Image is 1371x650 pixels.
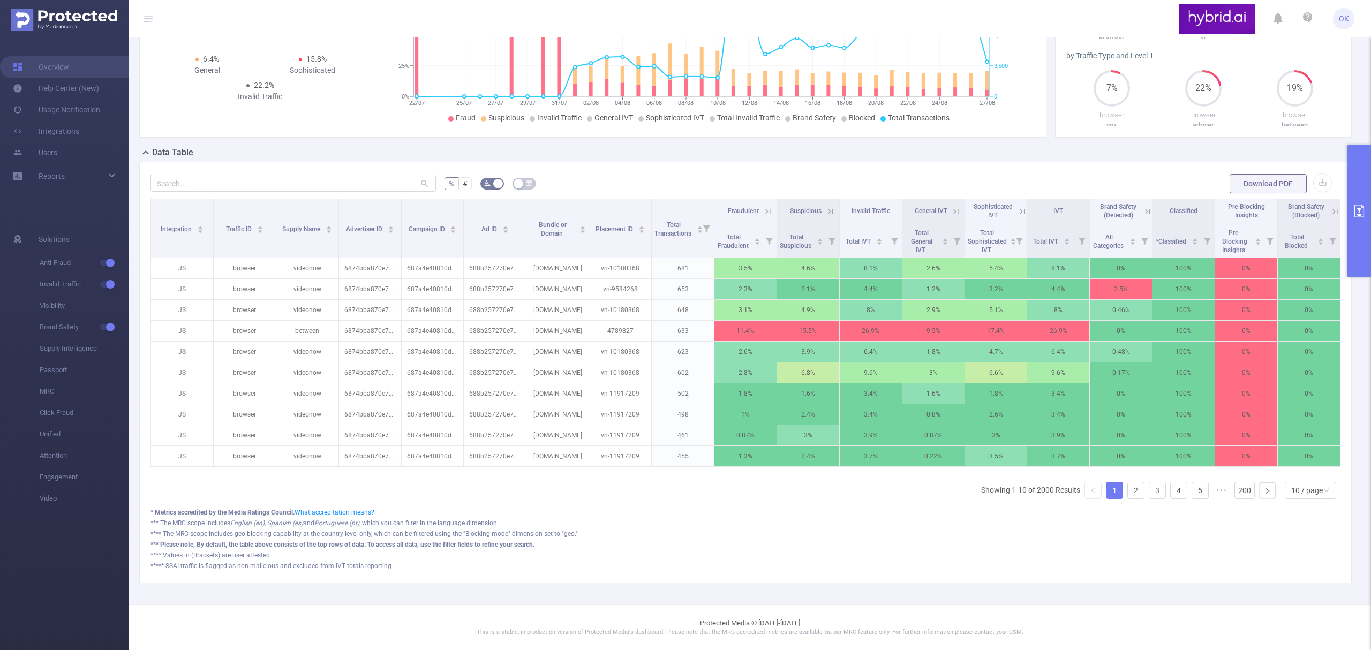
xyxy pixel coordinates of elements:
[840,258,902,278] p: 8.1%
[1158,110,1249,120] p: browser
[697,229,703,232] i: icon: caret-down
[1170,207,1197,215] span: Classified
[151,258,213,278] p: JS
[13,56,69,78] a: Overview
[282,225,322,233] span: Supply Name
[714,321,777,341] p: 11.4%
[1064,237,1070,240] i: icon: caret-up
[1325,223,1340,258] i: Filter menu
[40,359,129,381] span: Passport
[639,224,645,228] i: icon: caret-up
[402,93,409,100] tspan: 0%
[652,321,714,341] p: 633
[1192,240,1198,244] i: icon: caret-down
[40,252,129,274] span: Anti-Fraud
[1230,174,1307,193] button: Download PDF
[502,224,509,231] div: Sort
[1152,258,1215,278] p: 100%
[409,100,425,107] tspan: 22/07
[254,81,274,89] span: 22.2%
[888,114,950,122] span: Total Transactions
[754,237,760,243] div: Sort
[678,100,694,107] tspan: 08/08
[1149,482,1165,498] a: 3
[13,120,79,142] a: Integrations
[481,225,499,233] span: Ad ID
[257,224,263,228] i: icon: caret-up
[1215,279,1277,299] p: 0%
[911,229,932,254] span: Total General IVT
[1158,120,1249,131] p: adriver
[697,224,703,231] div: Sort
[699,199,714,258] i: Filter menu
[994,63,1008,70] tspan: 3,500
[652,258,714,278] p: 681
[1277,84,1313,93] span: 19%
[388,229,394,232] i: icon: caret-down
[1127,482,1144,499] li: 2
[1011,240,1016,244] i: icon: caret-down
[526,279,589,299] p: [DOMAIN_NAME]
[40,338,129,359] span: Supply Intelligence
[402,279,464,299] p: 687a4e40810d98a6c03132dd
[339,279,401,299] p: 6874bba870e7b2c6b8398160
[1255,237,1261,240] i: icon: caret-up
[339,258,401,278] p: 6874bba870e7b2c6b8398160
[942,237,948,243] div: Sort
[39,172,65,180] span: Reports
[1278,300,1340,320] p: 0%
[718,233,750,250] span: Total Fraudulent
[1027,279,1089,299] p: 4.4%
[40,274,129,295] span: Invalid Traffic
[579,224,586,231] div: Sort
[1215,342,1277,362] p: 0%
[817,237,823,243] div: Sort
[1215,258,1277,278] p: 0%
[306,55,327,63] span: 15.8%
[714,300,777,320] p: 3.1%
[197,224,204,231] div: Sort
[652,279,714,299] p: 653
[1278,279,1340,299] p: 0%
[852,207,890,215] span: Invalid Traffic
[942,237,948,240] i: icon: caret-up
[777,258,839,278] p: 4.6%
[502,229,508,232] i: icon: caret-down
[1064,240,1070,244] i: icon: caret-down
[276,342,338,362] p: videonow
[39,165,65,187] a: Reports
[615,100,630,107] tspan: 04/08
[276,279,338,299] p: videonow
[39,229,70,250] span: Solutions
[840,342,902,362] p: 6.4%
[402,342,464,362] p: 687a4e40810d98a6c03132dd
[915,207,947,215] span: General IVT
[526,300,589,320] p: [DOMAIN_NAME]
[1033,238,1060,245] span: Total IVT
[589,279,651,299] p: vn-9584268
[151,321,213,341] p: JS
[840,279,902,299] p: 4.4%
[1249,120,1340,131] p: between
[257,229,263,232] i: icon: caret-down
[1027,342,1089,362] p: 6.4%
[840,321,902,341] p: 26.9%
[762,223,777,258] i: Filter menu
[1090,258,1152,278] p: 0%
[276,362,338,383] p: videonow
[1128,482,1144,498] a: 2
[450,224,456,231] div: Sort
[339,362,401,383] p: 6874bba870e7b2c6b8398160
[942,240,948,244] i: icon: caret-down
[805,100,820,107] tspan: 16/08
[40,445,129,466] span: Attention
[1010,237,1016,243] div: Sort
[589,258,651,278] p: vn-10180368
[596,225,635,233] span: Placement ID
[1213,482,1230,499] span: •••
[1137,223,1152,258] i: Filter menu
[214,258,276,278] p: browser
[150,175,436,192] input: Search...
[717,114,780,122] span: Total Invalid Traffic
[197,229,203,232] i: icon: caret-down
